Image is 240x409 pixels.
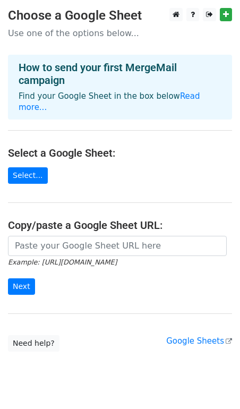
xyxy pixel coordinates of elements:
[19,91,200,112] a: Read more...
[8,236,227,256] input: Paste your Google Sheet URL here
[8,167,48,184] a: Select...
[8,219,232,232] h4: Copy/paste a Google Sheet URL:
[8,335,59,352] a: Need help?
[8,28,232,39] p: Use one of the options below...
[8,258,117,266] small: Example: [URL][DOMAIN_NAME]
[19,91,221,113] p: Find your Google Sheet in the box below
[8,147,232,159] h4: Select a Google Sheet:
[8,8,232,23] h3: Choose a Google Sheet
[166,336,232,346] a: Google Sheets
[19,61,221,87] h4: How to send your first MergeMail campaign
[8,278,35,295] input: Next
